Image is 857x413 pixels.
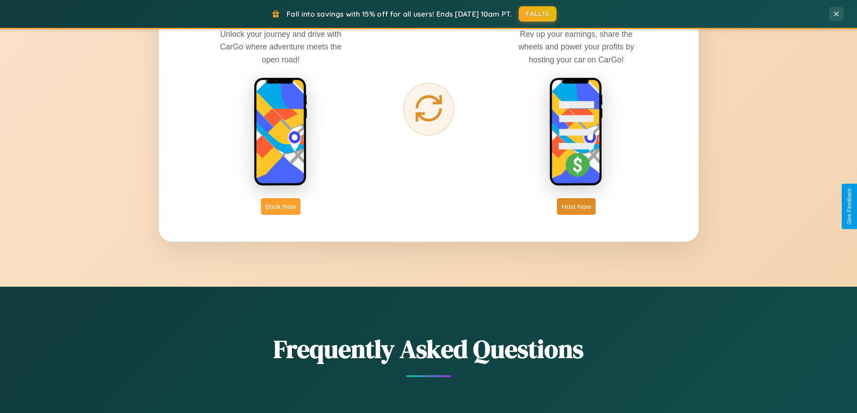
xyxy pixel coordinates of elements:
img: host phone [549,77,603,187]
button: Host Now [557,198,595,215]
img: rent phone [254,77,308,187]
p: Rev up your earnings, share the wheels and power your profits by hosting your car on CarGo! [509,28,644,66]
span: Fall into savings with 15% off for all users! Ends [DATE] 10am PT. [287,9,512,18]
div: Give Feedback [846,188,853,225]
p: Unlock your journey and drive with CarGo where adventure meets the open road! [213,28,348,66]
button: Book Now [261,198,301,215]
button: FALL15 [519,6,556,22]
h2: Frequently Asked Questions [159,332,699,366]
